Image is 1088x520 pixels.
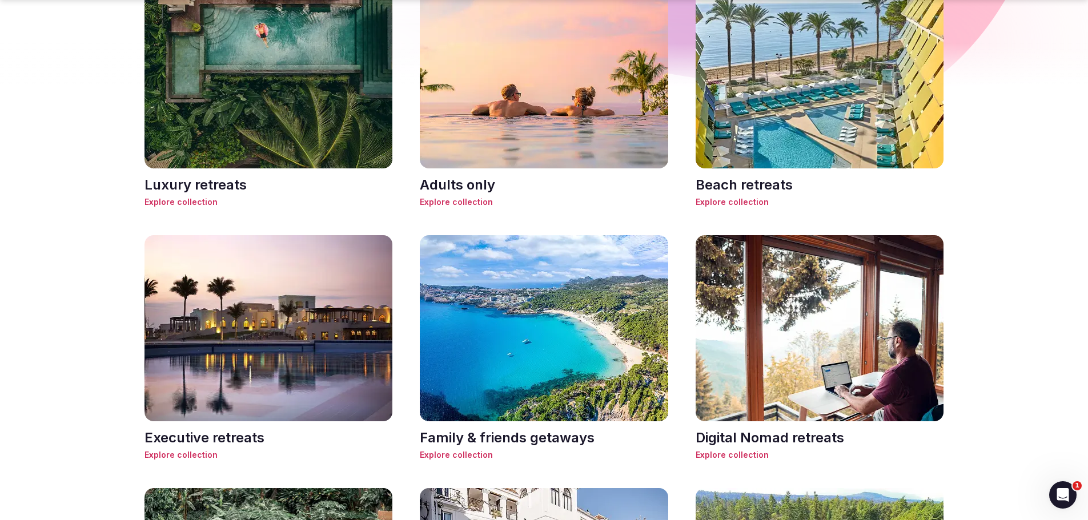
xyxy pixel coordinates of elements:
span: 1 [1073,481,1082,490]
span: Explore collection [144,196,393,208]
img: Family & friends getaways [420,235,668,421]
img: Digital Nomad retreats [696,235,944,421]
span: Explore collection [144,449,393,461]
h3: Digital Nomad retreats [696,428,944,448]
a: Family & friends getawaysFamily & friends getawaysExplore collection [420,235,668,461]
span: Explore collection [696,196,944,208]
h3: Luxury retreats [144,175,393,195]
span: Explore collection [696,449,944,461]
h3: Adults only [420,175,668,195]
h3: Beach retreats [696,175,944,195]
a: Executive retreatsExecutive retreatsExplore collection [144,235,393,461]
h3: Executive retreats [144,428,393,448]
iframe: Intercom live chat [1049,481,1077,509]
a: Digital Nomad retreatsDigital Nomad retreatsExplore collection [696,235,944,461]
span: Explore collection [420,449,668,461]
h3: Family & friends getaways [420,428,668,448]
img: Executive retreats [144,235,393,421]
span: Explore collection [420,196,668,208]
